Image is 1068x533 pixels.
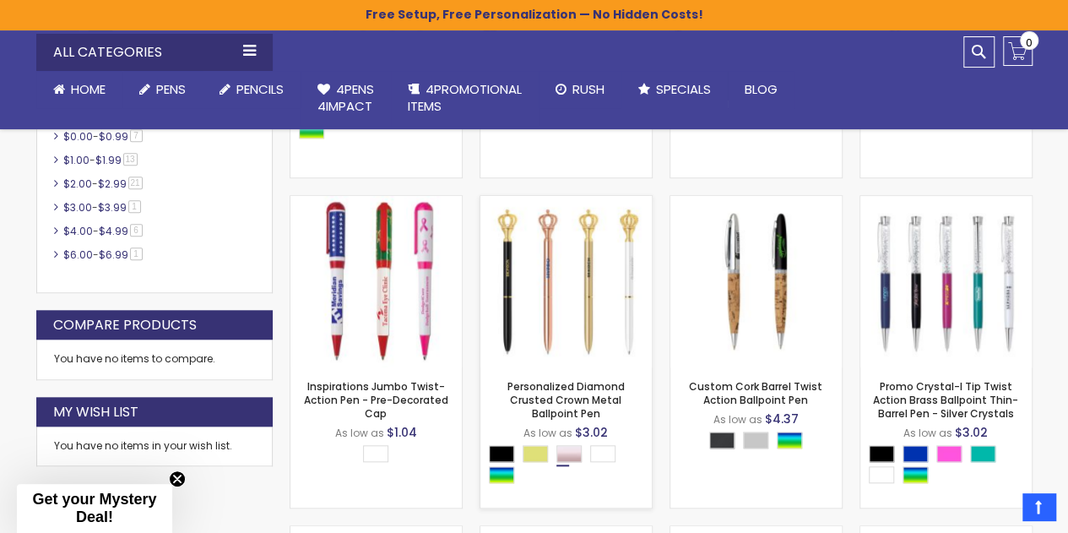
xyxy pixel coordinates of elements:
[36,34,273,71] div: All Categories
[903,426,952,440] span: As low as
[743,432,768,449] div: Silver
[95,153,122,167] span: $1.99
[32,491,156,525] span: Get your Mystery Deal!
[128,200,141,213] span: 1
[122,71,203,108] a: Pens
[53,403,138,422] strong: My Wish List
[1026,35,1033,51] span: 0
[17,484,172,533] div: Get your Mystery Deal!Close teaser
[765,411,799,427] span: $4.37
[970,445,995,462] div: Teal
[317,80,374,115] span: 4Pens 4impact
[903,466,928,483] div: Assorted
[656,80,711,98] span: Specials
[156,80,186,98] span: Pens
[507,379,625,421] a: Personalized Diamond Crusted Crown Metal Ballpoint Pen
[955,424,988,441] span: $3.02
[523,426,572,440] span: As low as
[873,379,1018,421] a: Promo Crystal-I Tip Twist Action Brass Ballpoint Thin-Barrel Pen - Silver Crystals
[59,200,147,215] a: $3.00-$3.991
[130,224,143,237] span: 6
[63,177,92,191] span: $2.00
[539,71,621,108] a: Rush
[363,445,397,466] div: Select A Color
[489,466,514,483] div: Assorted
[556,445,582,462] div: Rose Gold
[36,340,273,379] div: You have no items to compare.
[728,71,794,108] a: Blog
[689,379,822,407] a: Custom Cork Barrel Twist Action Ballpoint Pen
[860,195,1032,209] a: Promo Crystal-I Tip Twist Action Brass Ballpoint Thin-Barrel Pen - Silver Crystals
[98,200,127,215] span: $3.99
[63,224,93,238] span: $4.00
[98,177,127,191] span: $2.99
[480,196,652,367] img: Personalized Diamond Crusted Crown Metal Ballpoint Pen
[63,153,89,167] span: $1.00
[709,432,810,453] div: Select A Color
[301,71,391,126] a: 4Pens4impact
[299,122,324,139] div: Assorted
[408,80,522,115] span: 4PROMOTIONAL ITEMS
[489,445,514,462] div: Black
[929,487,1068,533] iframe: Google Customer Reviews
[489,445,652,487] div: Select A Color
[777,432,802,449] div: Assorted
[936,445,962,462] div: Pink
[59,129,149,144] a: $0.00-$0.997
[54,439,255,453] div: You have no items in your wish list.
[335,426,384,440] span: As low as
[670,196,842,367] img: Custom Cork Barrel Twist Action Ballpoint Pen
[709,432,735,449] div: Matte Black
[63,200,92,215] span: $3.00
[869,466,894,483] div: White
[63,247,93,262] span: $6.00
[1003,36,1033,66] a: 0
[860,196,1032,367] img: Promo Crystal-I Tip Twist Action Brass Ballpoint Thin-Barrel Pen - Silver Crystals
[480,195,652,209] a: Personalized Diamond Crusted Crown Metal Ballpoint Pen
[59,247,149,262] a: $6.00-$6.991
[71,80,106,98] span: Home
[621,71,728,108] a: Specials
[745,80,778,98] span: Blog
[290,196,462,367] img: Inspirations Jumbo Twist-Action Pen - Pre-Decorated Cap
[590,445,615,462] div: White
[236,80,284,98] span: Pencils
[99,247,128,262] span: $6.99
[575,424,608,441] span: $3.02
[869,445,1032,487] div: Select A Color
[99,129,128,144] span: $0.99
[304,379,448,421] a: Inspirations Jumbo Twist-Action Pen - Pre-Decorated Cap
[363,445,388,462] div: White
[391,71,539,126] a: 4PROMOTIONALITEMS
[572,80,604,98] span: Rush
[99,224,128,238] span: $4.99
[670,195,842,209] a: Custom Cork Barrel Twist Action Ballpoint Pen
[59,177,149,191] a: $2.00-$2.9921
[203,71,301,108] a: Pencils
[903,445,928,462] div: Blue
[130,129,143,142] span: 7
[713,412,762,427] span: As low as
[869,445,894,462] div: Black
[128,177,143,189] span: 21
[130,247,143,260] span: 1
[290,195,462,209] a: Inspirations Jumbo Twist-Action Pen - Pre-Decorated Cap
[36,71,122,108] a: Home
[59,224,149,238] a: $4.00-$4.996
[523,445,548,462] div: Gold
[387,424,417,441] span: $1.04
[169,470,186,487] button: Close teaser
[63,129,93,144] span: $0.00
[123,153,138,166] span: 13
[59,153,144,167] a: $1.00-$1.9913
[53,316,197,334] strong: Compare Products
